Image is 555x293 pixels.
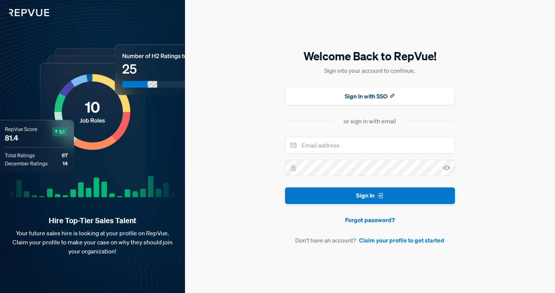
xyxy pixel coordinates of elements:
p: Sign into your account to continue. [285,66,455,75]
div: or sign in with email [344,117,396,126]
input: Email address [285,137,455,153]
a: Forgot password? [285,215,455,224]
a: Claim your profile to get started [359,236,444,245]
p: Your future sales hire is looking at your profile on RepVue. Claim your profile to make your case... [12,229,173,256]
button: Sign In with SSO [285,87,455,105]
h5: Welcome Back to RepVue! [285,48,455,64]
button: Sign In [285,187,455,204]
article: Don't have an account? [285,236,455,245]
strong: Hire Top-Tier Sales Talent [12,216,173,226]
